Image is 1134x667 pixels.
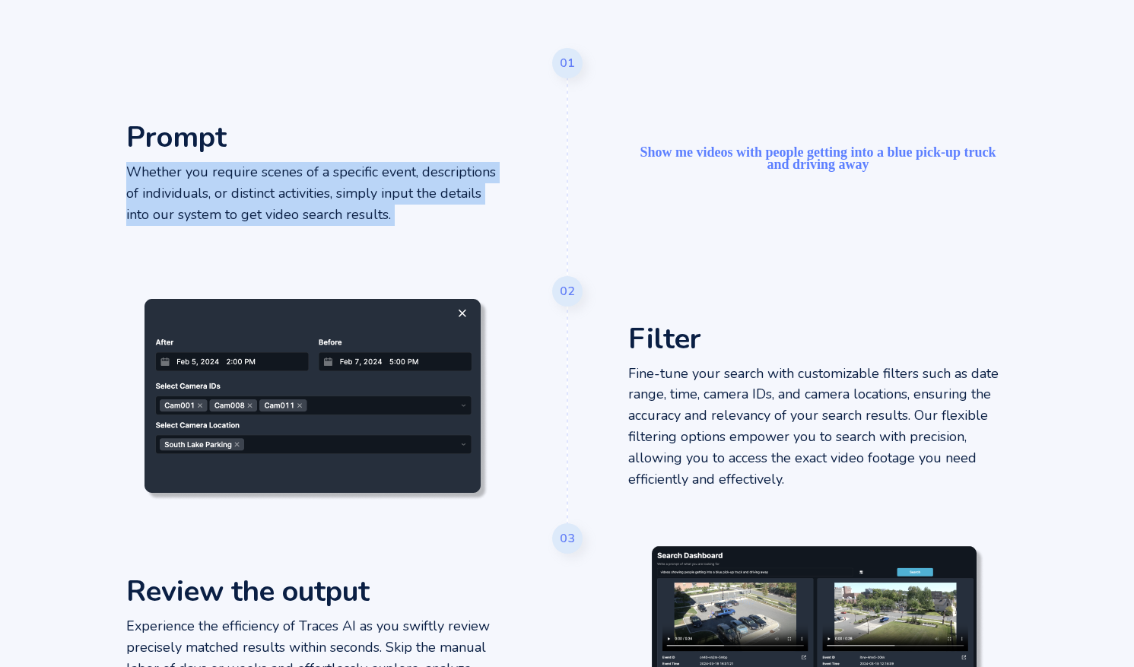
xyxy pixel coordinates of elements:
[126,120,227,154] h3: Prompt
[560,56,575,71] div: 01
[628,364,1009,491] p: Fine-tune your search with customizable filters such as date range, time, camera IDs, and camera ...
[145,299,488,500] img: Traces Video Understanding filter
[560,531,575,546] div: 03
[636,146,1001,179] span: Show me videos with people getting into a blue pick-up truck and driving away
[126,162,507,226] p: Whether you require scenes of a specific event, descriptions of individuals, or distinct activiti...
[126,574,370,608] h3: Review the output
[560,284,575,299] div: 02
[628,322,701,356] h3: Filter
